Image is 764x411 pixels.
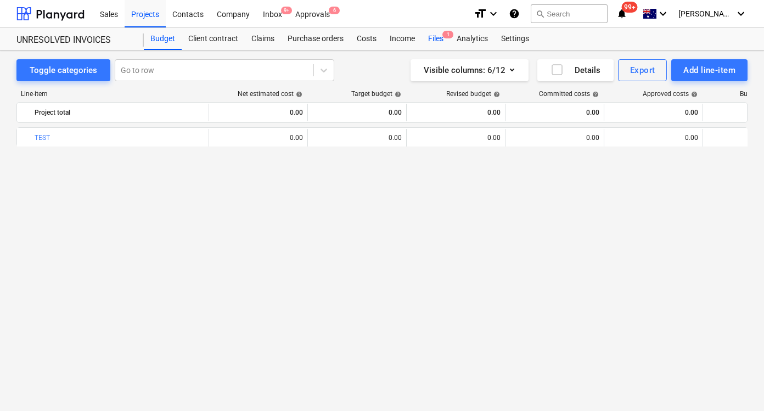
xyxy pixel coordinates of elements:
[510,134,599,142] div: 0.00
[622,2,638,13] span: 99+
[656,7,670,20] i: keyboard_arrow_down
[238,90,302,98] div: Net estimated cost
[182,28,245,50] a: Client contract
[329,7,340,14] span: 6
[539,90,599,98] div: Committed costs
[245,28,281,50] a: Claims
[16,90,209,98] div: Line-item
[350,28,383,50] a: Costs
[422,28,450,50] a: Files1
[630,63,655,77] div: Export
[609,134,698,142] div: 0.00
[487,7,500,20] i: keyboard_arrow_down
[411,104,501,121] div: 0.00
[214,134,303,142] div: 0.00
[446,90,500,98] div: Revised budget
[616,7,627,20] i: notifications
[531,4,608,23] button: Search
[144,28,182,50] a: Budget
[450,28,495,50] a: Analytics
[734,7,748,20] i: keyboard_arrow_down
[550,63,600,77] div: Details
[16,59,110,81] button: Toggle categories
[683,63,735,77] div: Add line-item
[537,59,614,81] button: Details
[312,104,402,121] div: 0.00
[35,104,204,121] div: Project total
[609,104,698,121] div: 0.00
[392,91,401,98] span: help
[281,28,350,50] a: Purchase orders
[510,104,599,121] div: 0.00
[590,91,599,98] span: help
[351,90,401,98] div: Target budget
[442,31,453,38] span: 1
[16,35,131,46] div: UNRESOLVED INVOICES
[689,91,698,98] span: help
[678,9,733,18] span: [PERSON_NAME]
[536,9,544,18] span: search
[709,358,764,411] iframe: Chat Widget
[214,104,303,121] div: 0.00
[411,134,501,142] div: 0.00
[643,90,698,98] div: Approved costs
[312,134,402,142] div: 0.00
[474,7,487,20] i: format_size
[383,28,422,50] a: Income
[411,59,529,81] button: Visible columns:6/12
[422,28,450,50] div: Files
[491,91,500,98] span: help
[618,59,667,81] button: Export
[495,28,536,50] a: Settings
[424,63,515,77] div: Visible columns : 6/12
[509,7,520,20] i: Knowledge base
[30,63,97,77] div: Toggle categories
[35,134,50,142] a: TEST
[671,59,748,81] button: Add line-item
[294,91,302,98] span: help
[281,7,292,14] span: 9+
